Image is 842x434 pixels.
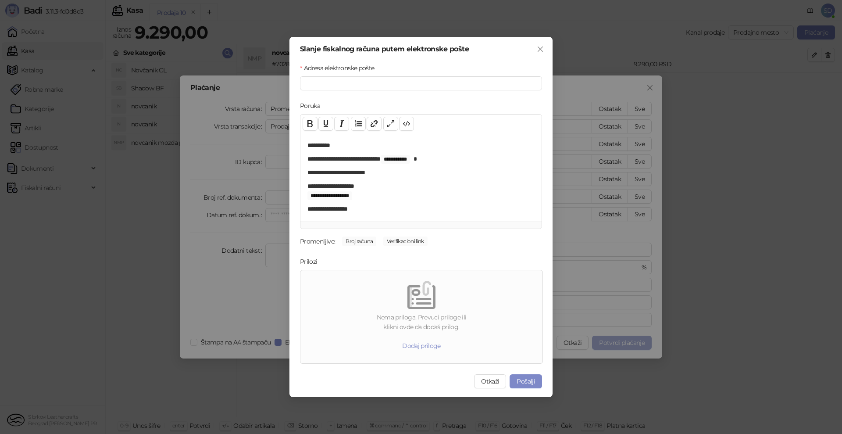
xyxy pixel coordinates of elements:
[303,117,318,131] button: Bold
[537,46,544,53] span: close
[474,374,506,388] button: Otkaži
[300,257,323,266] label: Prilozi
[300,63,380,73] label: Adresa elektronske pošte
[351,117,366,131] button: List
[342,237,376,246] span: Broj računa
[407,281,435,309] img: empty
[300,46,542,53] div: Slanje fiskalnog računa putem elektronske pošte
[304,312,539,332] div: Nema priloga. Prevuci priloge ili klikni ovde da dodaš prilog.
[383,117,398,131] button: Full screen
[367,117,382,131] button: Link
[300,237,335,246] div: Promenljive:
[300,76,542,90] input: Adresa elektronske pošte
[300,101,326,111] label: Poruka
[395,339,448,353] button: Dodaj priloge
[383,237,427,246] span: Verifikacioni link
[399,117,414,131] button: Code view
[318,117,333,131] button: Underline
[533,42,547,56] button: Close
[334,117,349,131] button: Italic
[510,374,542,388] button: Pošalji
[533,46,547,53] span: Zatvori
[304,274,539,360] span: emptyNema priloga. Prevuci priloge iliklikni ovde da dodaš prilog.Dodaj priloge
